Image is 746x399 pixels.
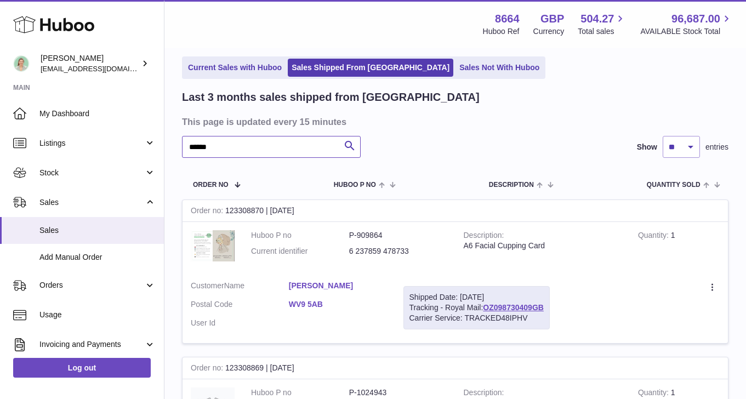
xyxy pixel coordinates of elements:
[464,231,504,242] strong: Description
[191,281,289,294] dt: Name
[39,252,156,263] span: Add Manual Order
[540,12,564,26] strong: GBP
[334,181,376,189] span: Huboo P no
[182,116,726,128] h3: This page is updated every 15 minutes
[403,286,550,329] div: Tracking - Royal Mail:
[251,387,349,398] dt: Huboo P no
[183,357,728,379] div: 123308869 | [DATE]
[533,26,565,37] div: Currency
[13,55,30,72] img: hello@thefacialcuppingexpert.com
[637,142,657,152] label: Show
[640,12,733,37] a: 96,687.00 AVAILABLE Stock Total
[191,299,289,312] dt: Postal Code
[191,206,225,218] strong: Order no
[349,246,447,256] dd: 6 237859 478733
[191,363,225,375] strong: Order no
[489,181,534,189] span: Description
[578,12,627,37] a: 504.27 Total sales
[41,64,161,73] span: [EMAIL_ADDRESS][DOMAIN_NAME]
[638,231,671,242] strong: Quantity
[495,12,520,26] strong: 8664
[289,281,387,291] a: [PERSON_NAME]
[39,310,156,320] span: Usage
[671,12,720,26] span: 96,687.00
[289,299,387,310] a: WV9 5AB
[39,168,144,178] span: Stock
[191,318,289,328] dt: User Id
[578,26,627,37] span: Total sales
[251,230,349,241] dt: Huboo P no
[455,59,543,77] a: Sales Not With Huboo
[464,241,622,251] div: A6 Facial Cupping Card
[483,303,544,312] a: OZ098730409GB
[182,90,480,105] h2: Last 3 months sales shipped from [GEOGRAPHIC_DATA]
[39,109,156,119] span: My Dashboard
[705,142,728,152] span: entries
[41,53,139,74] div: [PERSON_NAME]
[184,59,286,77] a: Current Sales with Huboo
[580,12,614,26] span: 504.27
[349,230,447,241] dd: P-909864
[349,387,447,398] dd: P-1024943
[193,181,229,189] span: Order No
[39,280,144,290] span: Orders
[483,26,520,37] div: Huboo Ref
[183,200,728,222] div: 123308870 | [DATE]
[409,292,544,303] div: Shipped Date: [DATE]
[251,246,349,256] dt: Current identifier
[288,59,453,77] a: Sales Shipped From [GEOGRAPHIC_DATA]
[409,313,544,323] div: Carrier Service: TRACKED48IPHV
[640,26,733,37] span: AVAILABLE Stock Total
[39,225,156,236] span: Sales
[39,138,144,149] span: Listings
[39,197,144,208] span: Sales
[630,222,728,272] td: 1
[13,358,151,378] a: Log out
[191,281,224,290] span: Customer
[39,339,144,350] span: Invoicing and Payments
[191,230,235,261] img: 86641701929898.png
[647,181,701,189] span: Quantity Sold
